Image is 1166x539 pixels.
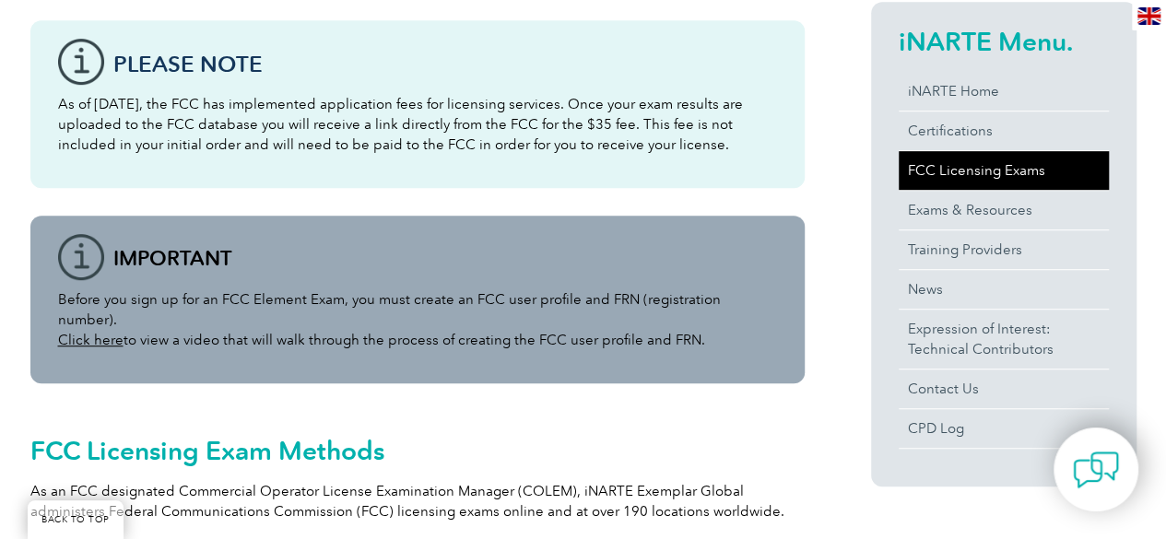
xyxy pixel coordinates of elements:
[899,27,1109,56] h2: iNARTE Menu.
[1137,7,1160,25] img: en
[899,72,1109,111] a: iNARTE Home
[1073,447,1119,493] img: contact-chat.png
[30,481,805,521] p: As an FCC designated Commercial Operator License Examination Manager (COLEM), iNARTE Exemplar Glo...
[899,409,1109,448] a: CPD Log
[899,230,1109,269] a: Training Providers
[58,94,777,155] p: As of [DATE], the FCC has implemented application fees for licensing services. Once your exam res...
[28,500,124,539] a: BACK TO TOP
[899,310,1109,369] a: Expression of Interest:Technical Contributors
[899,151,1109,190] a: FCC Licensing Exams
[899,111,1109,150] a: Certifications
[113,53,777,76] h3: Please note
[58,332,124,348] a: Click here
[899,270,1109,309] a: News
[58,289,777,350] p: Before you sign up for an FCC Element Exam, you must create an FCC user profile and FRN (registra...
[30,436,805,465] h2: FCC Licensing Exam Methods
[899,369,1109,408] a: Contact Us
[899,191,1109,229] a: Exams & Resources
